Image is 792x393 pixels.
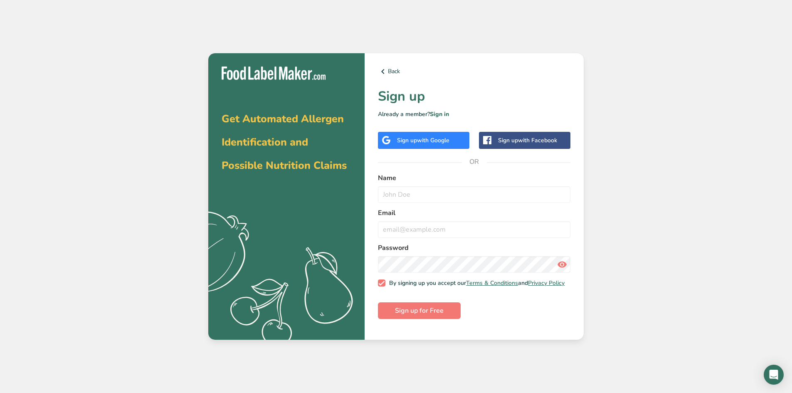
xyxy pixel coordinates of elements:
[222,112,347,173] span: Get Automated Allergen Identification and Possible Nutrition Claims
[466,279,518,287] a: Terms & Conditions
[378,87,570,106] h1: Sign up
[378,208,570,218] label: Email
[498,136,557,145] div: Sign up
[378,221,570,238] input: email@example.com
[222,67,326,80] img: Food Label Maker
[378,67,570,77] a: Back
[397,136,449,145] div: Sign up
[764,365,784,385] div: Open Intercom Messenger
[378,243,570,253] label: Password
[378,173,570,183] label: Name
[395,306,444,316] span: Sign up for Free
[378,110,570,119] p: Already a member?
[385,279,565,287] span: By signing up you accept our and
[378,302,461,319] button: Sign up for Free
[518,136,557,144] span: with Facebook
[462,149,487,174] span: OR
[417,136,449,144] span: with Google
[430,110,449,118] a: Sign in
[378,186,570,203] input: John Doe
[528,279,565,287] a: Privacy Policy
